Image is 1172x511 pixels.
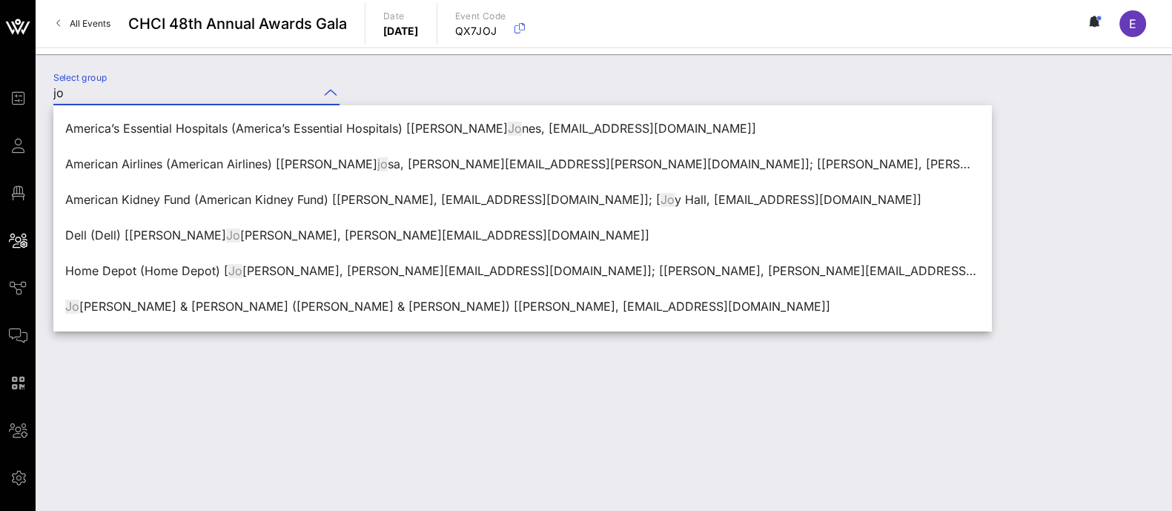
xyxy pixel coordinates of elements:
[455,24,506,39] p: QX7JOJ
[1129,16,1136,31] span: E
[128,13,347,35] span: CHCI 48th Annual Awards Gala
[383,9,419,24] p: Date
[226,228,240,243] span: Jo
[65,228,979,243] div: Dell (Dell) [[PERSON_NAME] [PERSON_NAME], [PERSON_NAME][EMAIL_ADDRESS][DOMAIN_NAME]]
[65,264,979,278] div: Home Depot (Home Depot) [ [PERSON_NAME], [PERSON_NAME][EMAIL_ADDRESS][DOMAIN_NAME]]; [[PERSON_NAM...
[65,157,979,171] div: American Airlines (American Airlines) [[PERSON_NAME] sa, [PERSON_NAME][EMAIL_ADDRESS][PERSON_NAME...
[65,299,79,314] span: Jo
[53,72,107,83] label: Select group
[455,9,506,24] p: Event Code
[70,18,110,29] span: All Events
[508,121,522,136] span: Jo
[1119,10,1146,37] div: E
[661,192,675,207] span: Jo
[228,263,242,278] span: Jo
[65,122,979,136] div: America’s Essential Hospitals (America’s Essential Hospitals) [[PERSON_NAME] nes, [EMAIL_ADDRESS]...
[65,193,979,207] div: American Kidney Fund (American Kidney Fund) [[PERSON_NAME], [EMAIL_ADDRESS][DOMAIN_NAME]]; [ y Ha...
[377,156,388,171] span: jo
[383,24,419,39] p: [DATE]
[47,12,119,36] a: All Events
[65,300,979,314] div: [PERSON_NAME] & [PERSON_NAME] ([PERSON_NAME] & [PERSON_NAME]) [[PERSON_NAME], [EMAIL_ADDRESS][DOM...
